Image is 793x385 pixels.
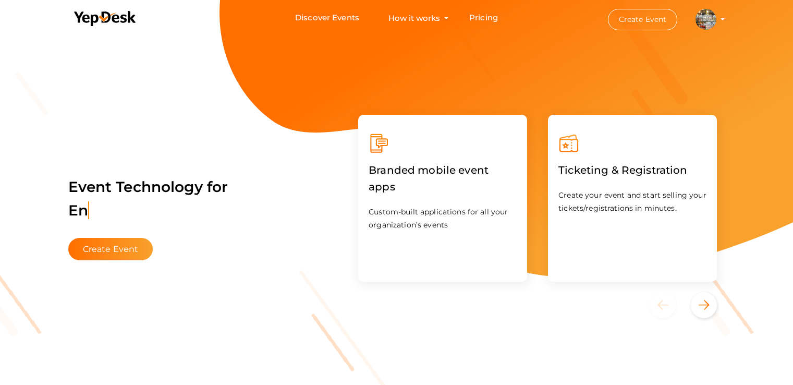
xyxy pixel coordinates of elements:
[369,183,517,192] a: Branded mobile event apps
[691,292,717,318] button: Next
[608,9,678,30] button: Create Event
[469,8,498,28] a: Pricing
[385,8,443,28] button: How it works
[558,154,687,186] label: Ticketing & Registration
[68,201,89,219] span: En
[369,206,517,232] p: Custom-built applications for all your organization’s events
[650,292,689,318] button: Previous
[558,189,706,215] p: Create your event and start selling your tickets/registrations in minutes.
[68,162,228,235] label: Event Technology for
[68,238,153,260] button: Create Event
[558,166,687,176] a: Ticketing & Registration
[295,8,359,28] a: Discover Events
[696,9,716,30] img: SNXIXYF2_small.jpeg
[369,154,517,203] label: Branded mobile event apps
